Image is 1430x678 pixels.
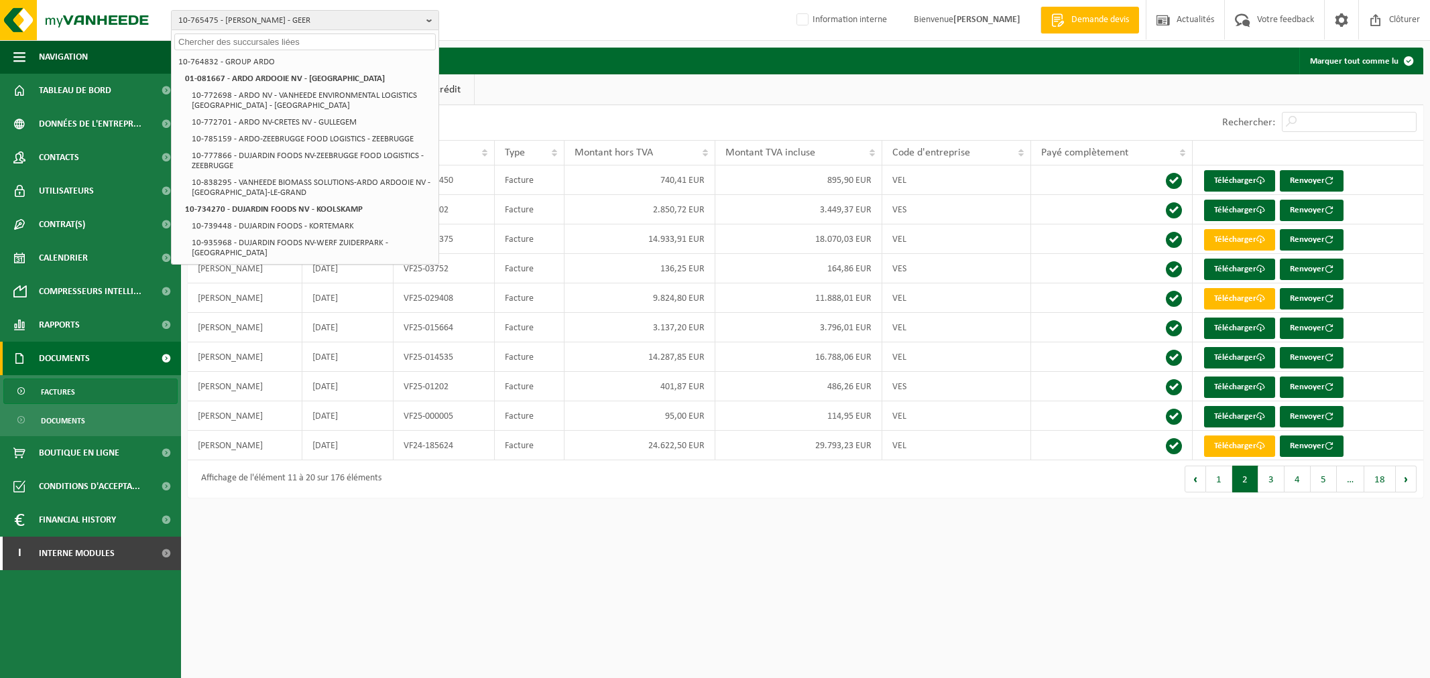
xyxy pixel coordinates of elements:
[1285,466,1311,492] button: 4
[394,254,495,283] td: VF25-03752
[882,372,1031,401] td: VES
[715,431,882,460] td: 29.793,23 EUR
[1337,466,1364,492] span: …
[188,401,302,431] td: [PERSON_NAME]
[39,537,115,570] span: Interne modules
[1185,466,1206,492] button: Previous
[39,275,141,308] span: Compresseurs intelli...
[394,165,495,195] td: VF25-060450
[39,74,111,107] span: Tableau de bord
[394,313,495,342] td: VF25-015664
[39,503,116,537] span: Financial History
[953,15,1020,25] strong: [PERSON_NAME]
[495,431,564,460] td: Facture
[715,372,882,401] td: 486,26 EUR
[1280,259,1344,280] button: Renvoyer
[1040,7,1139,33] a: Demande devis
[185,205,363,214] strong: 10-734270 - DUJARDIN FOODS NV - KOOLSKAMP
[39,241,88,275] span: Calendrier
[715,195,882,224] td: 3.449,37 EUR
[495,283,564,313] td: Facture
[39,208,85,241] span: Contrat(s)
[882,195,1031,224] td: VES
[1232,466,1258,492] button: 2
[892,147,970,158] span: Code d'entreprise
[495,313,564,342] td: Facture
[882,431,1031,460] td: VEL
[564,254,715,283] td: 136,25 EUR
[394,342,495,372] td: VF25-014535
[394,401,495,431] td: VF25-000005
[1204,435,1275,457] a: Télécharger
[188,174,436,201] li: 10-838295 - VANHEEDE BIOMASS SOLUTIONS-ARDO ARDOOIE NV - [GEOGRAPHIC_DATA]-LE-GRAND
[882,283,1031,313] td: VEL
[188,234,436,261] li: 10-935968 - DUJARDIN FOODS NV-WERF ZUIDERPARK - [GEOGRAPHIC_DATA]
[1396,466,1417,492] button: Next
[564,165,715,195] td: 740,41 EUR
[715,342,882,372] td: 16.788,06 EUR
[1280,406,1344,427] button: Renvoyer
[715,224,882,254] td: 18.070,03 EUR
[495,224,564,254] td: Facture
[882,342,1031,372] td: VEL
[39,141,79,174] span: Contacts
[564,313,715,342] td: 3.137,20 EUR
[188,254,302,283] td: [PERSON_NAME]
[1299,48,1422,74] button: Marquer tout comme lu
[495,342,564,372] td: Facture
[188,114,436,131] li: 10-772701 - ARDO NV-CRETES NV - GULLEGEM
[188,313,302,342] td: [PERSON_NAME]
[1204,170,1275,192] a: Télécharger
[495,195,564,224] td: Facture
[39,107,141,141] span: Données de l'entrepr...
[1204,259,1275,280] a: Télécharger
[188,261,436,278] li: 10-915372 - DUJARDIN FOODS NV-WERF ZWEVEZELE - ZWEVEZELE
[188,283,302,313] td: [PERSON_NAME]
[882,224,1031,254] td: VEL
[171,10,439,30] button: 10-765475 - [PERSON_NAME] - GEER
[194,467,381,491] div: Affichage de l'élément 11 à 20 sur 176 éléments
[715,254,882,283] td: 164,86 EUR
[1041,147,1128,158] span: Payé complètement
[1258,466,1285,492] button: 3
[13,537,25,570] span: I
[178,11,421,31] span: 10-765475 - [PERSON_NAME] - GEER
[882,165,1031,195] td: VEL
[495,165,564,195] td: Facture
[564,283,715,313] td: 9.824,80 EUR
[1280,318,1344,339] button: Renvoyer
[575,147,653,158] span: Montant hors TVA
[39,40,88,74] span: Navigation
[564,431,715,460] td: 24.622,50 EUR
[715,283,882,313] td: 11.888,01 EUR
[564,224,715,254] td: 14.933,91 EUR
[564,195,715,224] td: 2.850,72 EUR
[302,342,394,372] td: [DATE]
[188,131,436,147] li: 10-785159 - ARDO-ZEEBRUGGE FOOD LOGISTICS - ZEEBRUGGE
[188,431,302,460] td: [PERSON_NAME]
[495,254,564,283] td: Facture
[394,195,495,224] td: VF25-04302
[1280,170,1344,192] button: Renvoyer
[174,54,436,70] li: 10-764832 - GROUP ARDO
[188,87,436,114] li: 10-772698 - ARDO NV - VANHEEDE ENVIRONMENTAL LOGISTICS [GEOGRAPHIC_DATA] - [GEOGRAPHIC_DATA]
[715,313,882,342] td: 3.796,01 EUR
[715,165,882,195] td: 895,90 EUR
[1364,466,1396,492] button: 18
[394,372,495,401] td: VF25-01202
[302,401,394,431] td: [DATE]
[1280,288,1344,310] button: Renvoyer
[39,174,94,208] span: Utilisateurs
[39,470,140,503] span: Conditions d'accepta...
[882,254,1031,283] td: VES
[1206,466,1232,492] button: 1
[725,147,815,158] span: Montant TVA incluse
[1280,377,1344,398] button: Renvoyer
[564,342,715,372] td: 14.287,85 EUR
[302,283,394,313] td: [DATE]
[188,147,436,174] li: 10-777866 - DUJARDIN FOODS NV-ZEEBRUGGE FOOD LOGISTICS - ZEEBRUGGE
[794,10,887,30] label: Information interne
[302,431,394,460] td: [DATE]
[185,74,385,83] strong: 01-081667 - ARDO ARDOOIE NV - [GEOGRAPHIC_DATA]
[1280,200,1344,221] button: Renvoyer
